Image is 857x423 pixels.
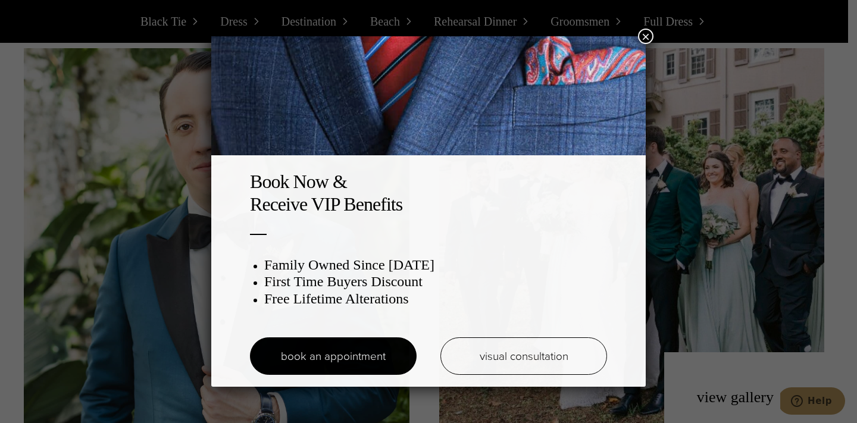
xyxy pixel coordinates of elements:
[264,290,607,308] h3: Free Lifetime Alterations
[638,29,653,44] button: Close
[440,337,607,375] a: visual consultation
[264,256,607,274] h3: Family Owned Since [DATE]
[264,273,607,290] h3: First Time Buyers Discount
[250,337,417,375] a: book an appointment
[250,170,607,216] h2: Book Now & Receive VIP Benefits
[27,8,52,19] span: Help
